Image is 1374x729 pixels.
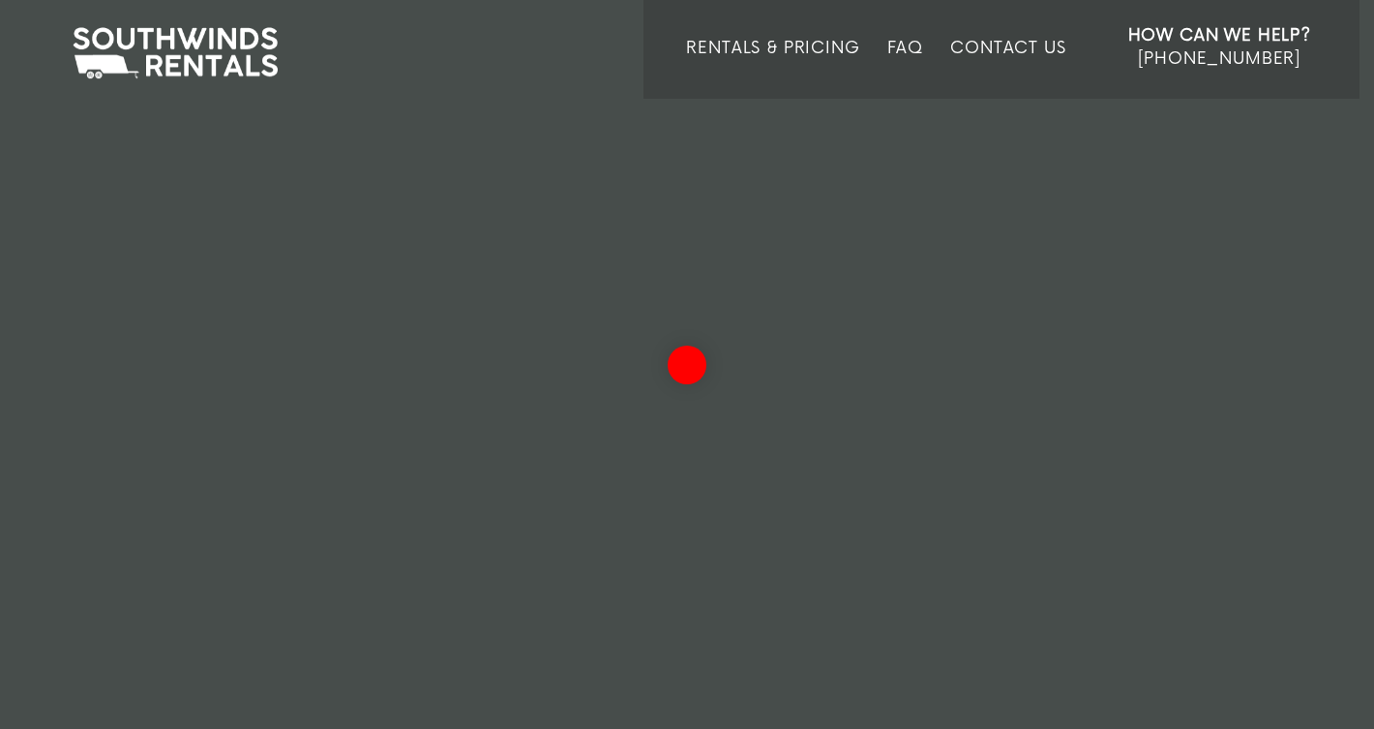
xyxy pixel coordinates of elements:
img: Southwinds Rentals Logo [63,23,287,83]
span: [PHONE_NUMBER] [1138,49,1300,69]
a: FAQ [887,39,924,99]
a: How Can We Help? [PHONE_NUMBER] [1128,24,1311,84]
strong: How Can We Help? [1128,26,1311,46]
a: Contact Us [950,39,1065,99]
a: Rentals & Pricing [686,39,859,99]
